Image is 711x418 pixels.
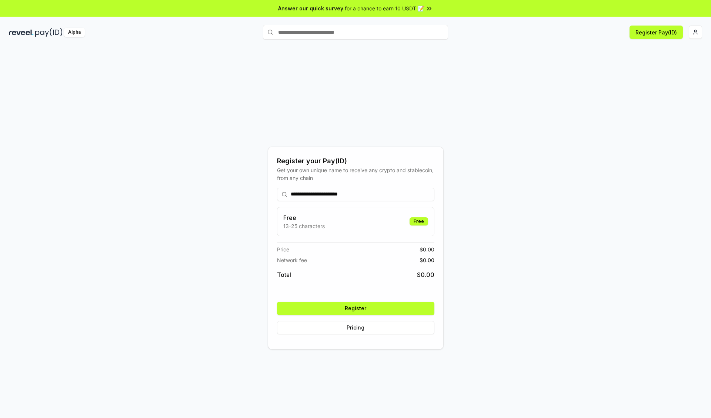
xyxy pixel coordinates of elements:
[283,213,325,222] h3: Free
[277,245,289,253] span: Price
[35,28,63,37] img: pay_id
[277,156,434,166] div: Register your Pay(ID)
[277,270,291,279] span: Total
[278,4,343,12] span: Answer our quick survey
[420,245,434,253] span: $ 0.00
[283,222,325,230] p: 13-25 characters
[277,321,434,334] button: Pricing
[410,217,428,225] div: Free
[64,28,85,37] div: Alpha
[277,256,307,264] span: Network fee
[420,256,434,264] span: $ 0.00
[417,270,434,279] span: $ 0.00
[277,166,434,182] div: Get your own unique name to receive any crypto and stablecoin, from any chain
[277,302,434,315] button: Register
[345,4,424,12] span: for a chance to earn 10 USDT 📝
[630,26,683,39] button: Register Pay(ID)
[9,28,34,37] img: reveel_dark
